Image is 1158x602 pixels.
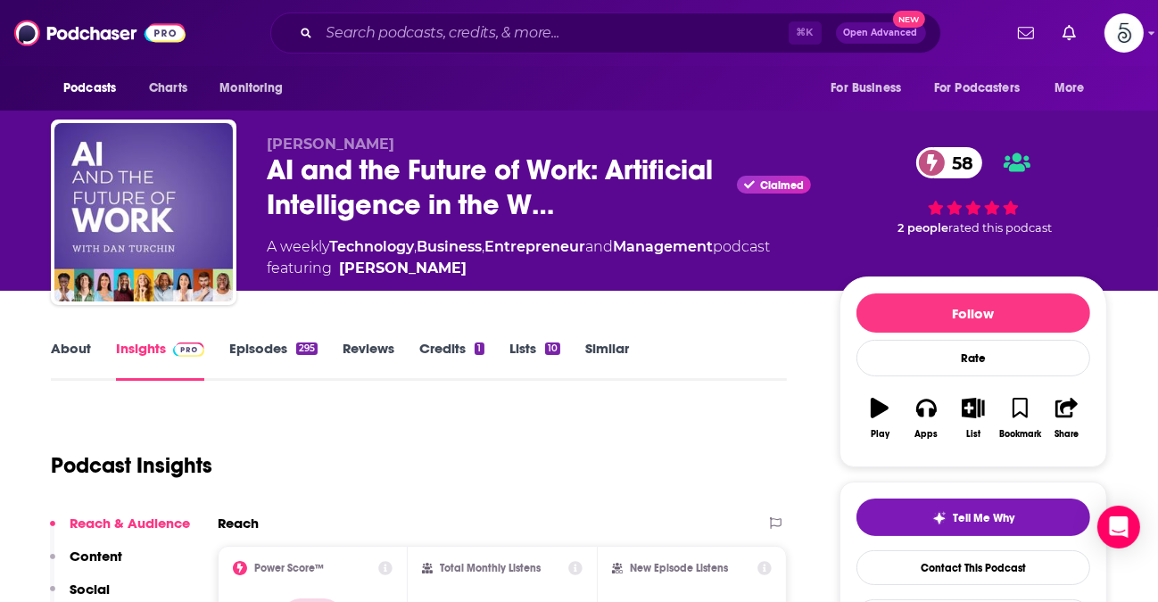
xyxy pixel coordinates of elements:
[999,429,1041,440] div: Bookmark
[1011,18,1041,48] a: Show notifications dropdown
[997,386,1043,450] button: Bookmark
[871,429,889,440] div: Play
[916,147,982,178] a: 58
[270,12,941,54] div: Search podcasts, credits, & more...
[630,562,728,574] h2: New Episode Listens
[954,511,1015,525] span: Tell Me Why
[585,340,629,381] a: Similar
[934,147,982,178] span: 58
[229,340,318,381] a: Episodes295
[509,340,560,381] a: Lists10
[903,386,949,450] button: Apps
[856,386,903,450] button: Play
[343,340,394,381] a: Reviews
[856,499,1090,536] button: tell me why sparkleTell Me Why
[50,515,190,548] button: Reach & Audience
[254,562,324,574] h2: Power Score™
[51,71,139,105] button: open menu
[1097,506,1140,548] div: Open Intercom Messenger
[1055,76,1085,101] span: More
[831,76,901,101] span: For Business
[414,238,417,255] span: ,
[14,16,186,50] img: Podchaser - Follow, Share and Rate Podcasts
[856,550,1090,585] a: Contact This Podcast
[856,293,1090,333] button: Follow
[1055,18,1083,48] a: Show notifications dropdown
[585,238,613,255] span: and
[70,515,190,532] p: Reach & Audience
[893,11,925,28] span: New
[329,238,414,255] a: Technology
[1044,386,1090,450] button: Share
[296,342,318,355] div: 295
[1042,71,1107,105] button: open menu
[948,221,1052,235] span: rated this podcast
[419,340,484,381] a: Credits1
[440,562,541,574] h2: Total Monthly Listens
[137,71,198,105] a: Charts
[915,429,939,440] div: Apps
[966,429,980,440] div: List
[475,342,484,355] div: 1
[116,340,204,381] a: InsightsPodchaser Pro
[267,236,770,279] div: A weekly podcast
[922,71,1046,105] button: open menu
[844,29,918,37] span: Open Advanced
[51,452,212,479] h1: Podcast Insights
[218,515,259,532] h2: Reach
[417,238,482,255] a: Business
[50,548,122,581] button: Content
[484,238,585,255] a: Entrepreneur
[267,136,394,153] span: [PERSON_NAME]
[1104,13,1144,53] span: Logged in as Spiral5-G2
[545,342,560,355] div: 10
[760,181,804,190] span: Claimed
[149,76,187,101] span: Charts
[339,258,467,279] a: Dan Turchin
[836,22,926,44] button: Open AdvancedNew
[70,581,110,598] p: Social
[70,548,122,565] p: Content
[818,71,923,105] button: open menu
[1104,13,1144,53] img: User Profile
[267,258,770,279] span: featuring
[897,221,948,235] span: 2 people
[856,340,1090,376] div: Rate
[482,238,484,255] span: ,
[207,71,306,105] button: open menu
[950,386,997,450] button: List
[63,76,116,101] span: Podcasts
[1104,13,1144,53] button: Show profile menu
[51,340,91,381] a: About
[319,19,789,47] input: Search podcasts, credits, & more...
[934,76,1020,101] span: For Podcasters
[789,21,822,45] span: ⌘ K
[54,123,233,301] img: AI and the Future of Work: Artificial Intelligence in the Workplace, Business, Ethics, HR, and IT...
[932,511,947,525] img: tell me why sparkle
[219,76,283,101] span: Monitoring
[1055,429,1079,440] div: Share
[840,136,1107,247] div: 58 2 peoplerated this podcast
[613,238,713,255] a: Management
[173,342,204,357] img: Podchaser Pro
